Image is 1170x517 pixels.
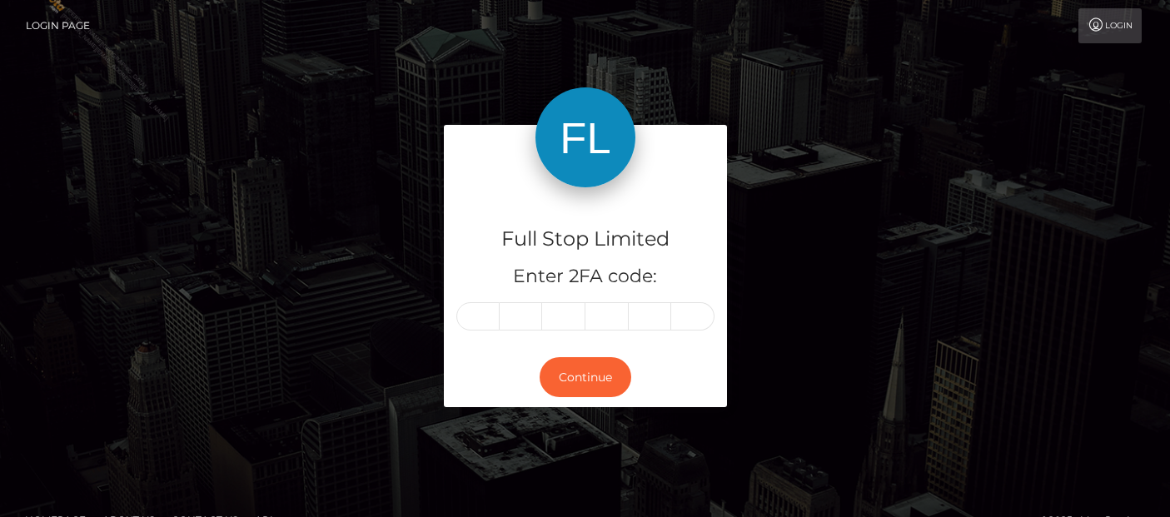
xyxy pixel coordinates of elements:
h4: Full Stop Limited [456,225,714,254]
h5: Enter 2FA code: [456,264,714,290]
img: Full Stop Limited [535,87,635,187]
a: Login Page [26,8,90,43]
a: Login [1078,8,1142,43]
button: Continue [540,357,631,398]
